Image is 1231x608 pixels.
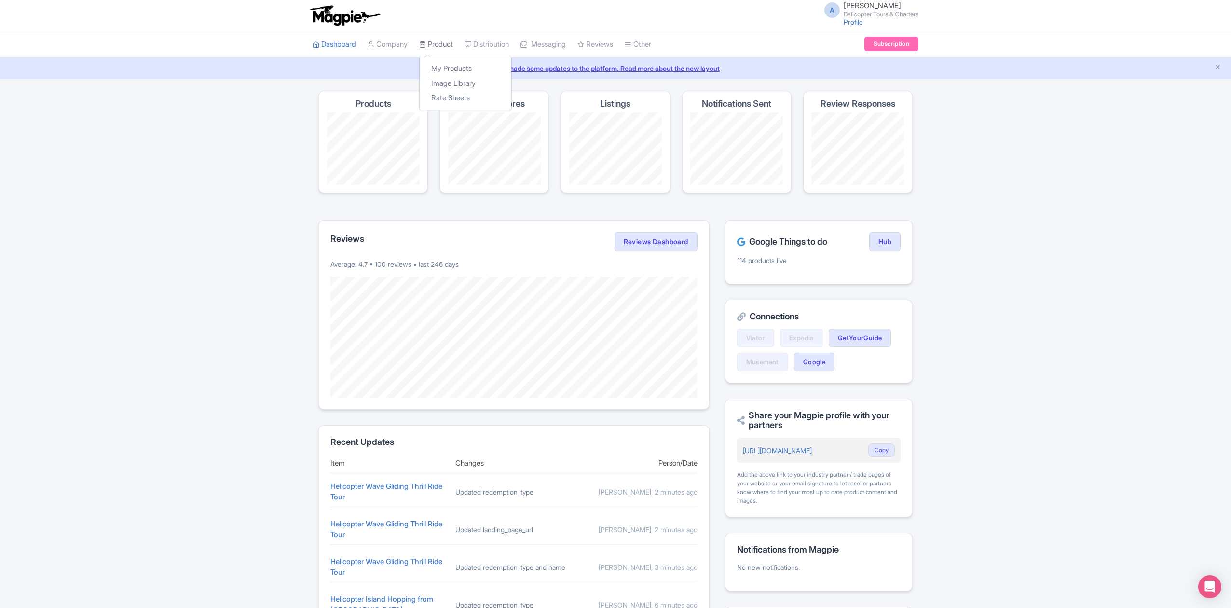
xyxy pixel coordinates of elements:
[455,562,573,572] div: Updated redemption_type and name
[330,259,698,269] p: Average: 4.7 • 100 reviews • last 246 days
[821,99,895,109] h4: Review Responses
[702,99,771,109] h4: Notifications Sent
[577,31,613,58] a: Reviews
[737,353,788,371] a: Musement
[520,31,566,58] a: Messaging
[330,482,442,502] a: Helicopter Wave Gliding Thrill Ride Tour
[737,255,901,265] p: 114 products live
[420,76,511,91] a: Image Library
[420,91,511,106] a: Rate Sheets
[330,234,364,244] h2: Reviews
[580,458,698,469] div: Person/Date
[313,31,356,58] a: Dashboard
[465,31,509,58] a: Distribution
[737,545,901,554] h2: Notifications from Magpie
[455,525,573,535] div: Updated landing_page_url
[868,443,895,457] button: Copy
[780,329,823,347] a: Expedia
[356,99,391,109] h4: Products
[455,487,573,497] div: Updated redemption_type
[330,437,698,447] h2: Recent Updates
[829,329,891,347] a: GetYourGuide
[580,487,698,497] div: [PERSON_NAME], 2 minutes ago
[6,63,1225,73] a: We made some updates to the platform. Read more about the new layout
[368,31,408,58] a: Company
[615,232,698,251] a: Reviews Dashboard
[844,1,901,10] span: [PERSON_NAME]
[600,99,630,109] h4: Listings
[419,31,453,58] a: Product
[737,329,774,347] a: Viator
[743,446,812,455] a: [URL][DOMAIN_NAME]
[844,11,918,17] small: Balicopter Tours & Charters
[737,562,901,572] p: No new notifications.
[737,411,901,430] h2: Share your Magpie profile with your partners
[330,458,448,469] div: Item
[625,31,651,58] a: Other
[580,525,698,535] div: [PERSON_NAME], 2 minutes ago
[864,37,918,51] a: Subscription
[455,458,573,469] div: Changes
[819,2,918,17] a: A [PERSON_NAME] Balicopter Tours & Charters
[824,2,840,18] span: A
[737,470,901,505] div: Add the above link to your industry partner / trade pages of your website or your email signature...
[869,232,901,251] a: Hub
[844,18,863,26] a: Profile
[330,557,442,577] a: Helicopter Wave Gliding Thrill Ride Tour
[330,519,442,539] a: Helicopter Wave Gliding Thrill Ride Tour
[737,312,901,321] h2: Connections
[420,61,511,76] a: My Products
[580,562,698,572] div: [PERSON_NAME], 3 minutes ago
[1214,62,1221,73] button: Close announcement
[794,353,834,371] a: Google
[1198,575,1221,598] div: Open Intercom Messenger
[737,237,827,247] h2: Google Things to do
[308,5,383,26] img: logo-ab69f6fb50320c5b225c76a69d11143b.png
